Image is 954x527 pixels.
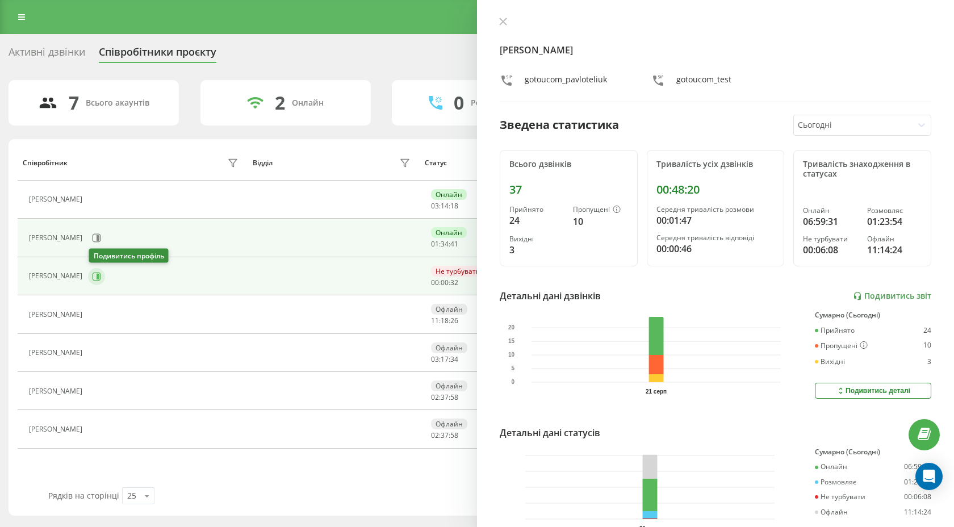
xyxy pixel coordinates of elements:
[509,183,628,196] div: 37
[512,366,515,372] text: 5
[904,463,931,471] div: 06:59:31
[509,235,564,243] div: Вихідні
[431,201,439,211] span: 03
[431,342,467,353] div: Офлайн
[867,207,922,215] div: Розмовляє
[803,215,857,228] div: 06:59:31
[646,388,667,395] text: 21 серп
[500,43,931,57] h4: [PERSON_NAME]
[915,463,943,490] div: Open Intercom Messenger
[48,490,119,501] span: Рядків на сторінці
[656,183,775,196] div: 00:48:20
[29,195,85,203] div: [PERSON_NAME]
[431,266,485,277] div: Не турбувати
[904,493,931,501] div: 00:06:08
[450,316,458,325] span: 26
[815,311,931,319] div: Сумарно (Сьогодні)
[656,234,775,242] div: Середня тривалість відповіді
[500,116,619,133] div: Зведена статистика
[450,239,458,249] span: 41
[431,430,439,440] span: 02
[815,463,847,471] div: Онлайн
[431,316,439,325] span: 11
[656,214,775,227] div: 00:01:47
[923,327,931,334] div: 24
[573,206,627,215] div: Пропущені
[29,387,85,395] div: [PERSON_NAME]
[512,379,515,386] text: 0
[431,239,439,249] span: 01
[904,508,931,516] div: 11:14:24
[431,227,467,238] div: Онлайн
[853,291,931,301] a: Подивитись звіт
[431,432,458,440] div: : :
[89,249,169,263] div: Подивитись профіль
[500,426,600,440] div: Детальні дані статусів
[836,386,910,395] div: Подивитись деталі
[500,289,601,303] div: Детальні дані дзвінків
[867,215,922,228] div: 01:23:54
[508,352,515,358] text: 10
[431,278,439,287] span: 00
[431,304,467,315] div: Офлайн
[450,278,458,287] span: 32
[450,201,458,211] span: 18
[656,206,775,214] div: Середня тривалість розмови
[441,239,449,249] span: 34
[450,430,458,440] span: 58
[29,311,85,319] div: [PERSON_NAME]
[431,419,467,429] div: Офлайн
[867,243,922,257] div: 11:14:24
[676,74,731,90] div: gotoucom_test
[441,354,449,364] span: 17
[803,243,857,257] div: 00:06:08
[99,46,216,64] div: Співробітники проєкту
[29,349,85,357] div: [PERSON_NAME]
[431,355,458,363] div: : :
[815,341,868,350] div: Пропущені
[573,215,627,228] div: 10
[815,383,931,399] button: Подивитись деталі
[509,160,628,169] div: Всього дзвінків
[656,242,775,256] div: 00:00:46
[86,98,149,108] div: Всього акаунтів
[803,207,857,215] div: Онлайн
[431,240,458,248] div: : :
[815,327,855,334] div: Прийнято
[454,92,464,114] div: 0
[431,380,467,391] div: Офлайн
[867,235,922,243] div: Офлайн
[29,425,85,433] div: [PERSON_NAME]
[292,98,324,108] div: Онлайн
[431,202,458,210] div: : :
[509,214,564,227] div: 24
[425,159,447,167] div: Статус
[508,338,515,345] text: 15
[656,160,775,169] div: Тривалість усіх дзвінків
[431,392,439,402] span: 02
[927,358,931,366] div: 3
[431,394,458,401] div: : :
[441,392,449,402] span: 37
[9,46,85,64] div: Активні дзвінки
[441,201,449,211] span: 14
[923,341,931,350] div: 10
[431,189,467,200] div: Онлайн
[803,235,857,243] div: Не турбувати
[509,206,564,214] div: Прийнято
[441,316,449,325] span: 18
[450,392,458,402] span: 58
[441,278,449,287] span: 00
[441,430,449,440] span: 37
[509,243,564,257] div: 3
[253,159,273,167] div: Відділ
[450,354,458,364] span: 34
[525,74,607,90] div: gotoucom_pavloteliuk
[815,493,865,501] div: Не турбувати
[431,279,458,287] div: : :
[431,317,458,325] div: : :
[815,478,856,486] div: Розмовляє
[275,92,285,114] div: 2
[508,325,515,331] text: 20
[815,508,848,516] div: Офлайн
